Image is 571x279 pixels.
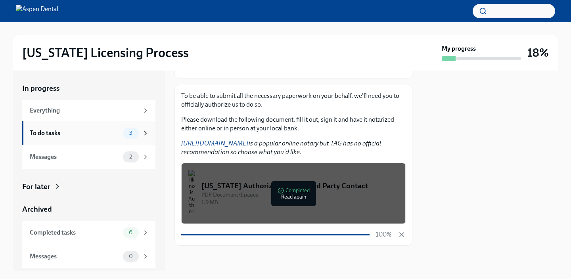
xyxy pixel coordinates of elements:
[398,231,406,239] button: Cancel
[22,204,155,214] a: Archived
[188,170,195,217] img: Illinois Authorization for Third Party Contact
[124,253,138,259] span: 0
[30,153,120,161] div: Messages
[22,100,155,121] a: Everything
[22,45,189,61] h2: [US_STATE] Licensing Process
[181,92,406,109] p: To be able to submit all the necessary paperwork on your behalf, we'll need you to officially aut...
[22,182,50,192] div: For later
[22,245,155,268] a: Messages0
[124,229,137,235] span: 6
[22,182,155,192] a: For later
[22,221,155,245] a: Completed tasks6
[30,129,120,138] div: To do tasks
[201,191,399,199] div: PDF Document • 1 pages
[376,230,391,239] p: 100%
[181,139,249,147] a: [URL][DOMAIN_NAME]
[30,228,120,237] div: Completed tasks
[22,83,155,94] a: In progress
[30,106,139,115] div: Everything
[442,44,476,53] strong: My progress
[22,121,155,145] a: To do tasks3
[181,139,381,156] em: is a popular online notary but TAG has no official recommendation so choose what you'd like.
[125,154,137,160] span: 2
[22,145,155,169] a: Messages2
[527,46,549,60] h3: 18%
[201,181,399,191] div: [US_STATE] Authorization for Third Party Contact
[181,163,406,224] button: [US_STATE] Authorization for Third Party ContactPDF Document•1 pages1.9 MBCompletedRead again
[16,5,58,17] img: Aspen Dental
[30,252,120,261] div: Messages
[201,199,399,206] div: 1.9 MB
[181,115,406,133] p: Please download the following document, fill it out, sign it and have it notarized – either onlin...
[125,130,137,136] span: 3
